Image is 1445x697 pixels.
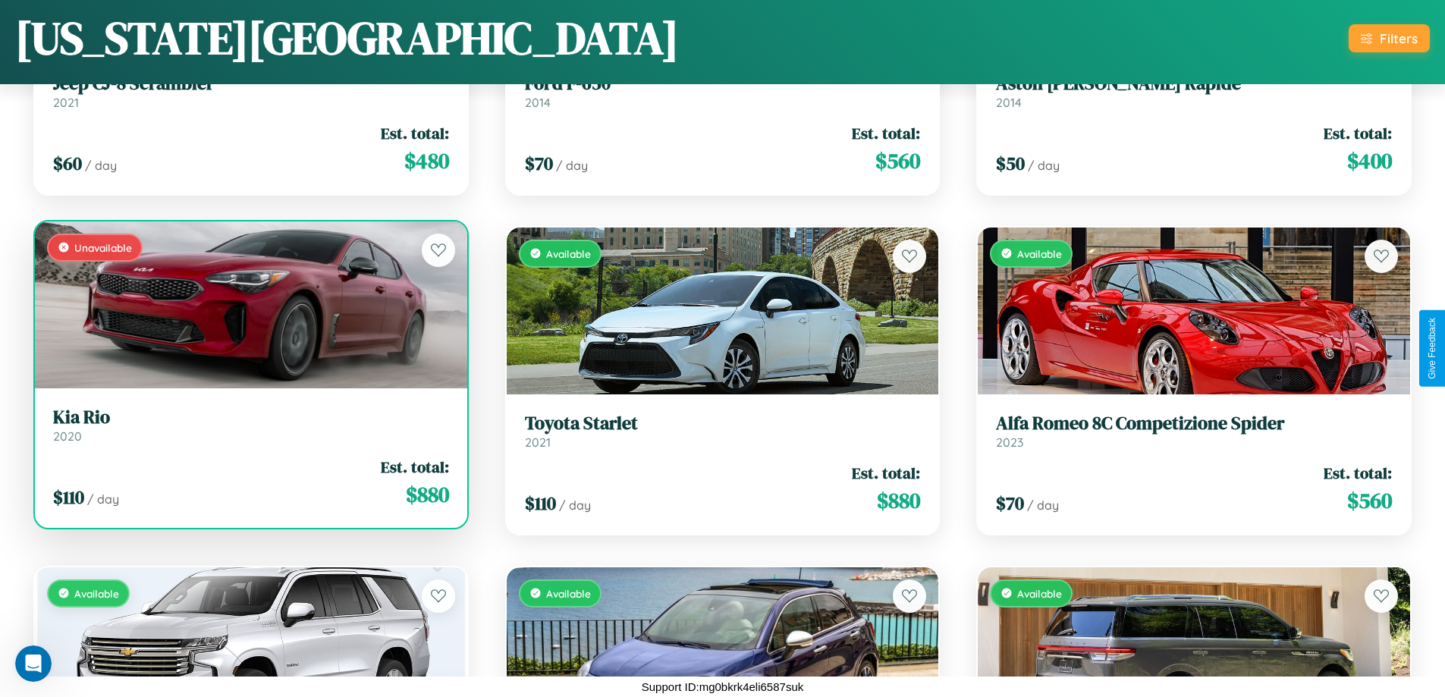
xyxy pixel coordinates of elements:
[642,677,803,697] p: Support ID: mg0bkrk4eli6587suk
[1380,30,1418,46] div: Filters
[546,247,591,260] span: Available
[852,462,920,484] span: Est. total:
[53,151,82,176] span: $ 60
[53,407,449,429] h3: Kia Rio
[1349,24,1430,52] button: Filters
[1347,485,1392,516] span: $ 560
[996,413,1392,435] h3: Alfa Romeo 8C Competizione Spider
[15,7,679,69] h1: [US_STATE][GEOGRAPHIC_DATA]
[1017,247,1062,260] span: Available
[53,485,84,510] span: $ 110
[996,73,1392,95] h3: Aston [PERSON_NAME] Rapide
[53,73,449,95] h3: Jeep CJ-8 Scrambler
[1028,158,1060,173] span: / day
[996,435,1023,450] span: 2023
[1324,462,1392,484] span: Est. total:
[74,241,132,254] span: Unavailable
[546,587,591,600] span: Available
[525,73,921,95] h3: Ford F-650
[53,407,449,444] a: Kia Rio2020
[559,498,591,513] span: / day
[525,151,553,176] span: $ 70
[525,73,921,110] a: Ford F-6502014
[53,95,79,110] span: 2021
[875,146,920,176] span: $ 560
[556,158,588,173] span: / day
[1017,587,1062,600] span: Available
[87,491,119,507] span: / day
[996,491,1024,516] span: $ 70
[877,485,920,516] span: $ 880
[525,435,551,450] span: 2021
[852,122,920,144] span: Est. total:
[85,158,117,173] span: / day
[1347,146,1392,176] span: $ 400
[996,413,1392,450] a: Alfa Romeo 8C Competizione Spider2023
[996,95,1022,110] span: 2014
[1427,318,1437,379] div: Give Feedback
[381,456,449,478] span: Est. total:
[525,413,921,450] a: Toyota Starlet2021
[525,491,556,516] span: $ 110
[996,73,1392,110] a: Aston [PERSON_NAME] Rapide2014
[996,151,1025,176] span: $ 50
[15,645,52,682] iframe: Intercom live chat
[406,479,449,510] span: $ 880
[1324,122,1392,144] span: Est. total:
[525,413,921,435] h3: Toyota Starlet
[53,73,449,110] a: Jeep CJ-8 Scrambler2021
[74,587,119,600] span: Available
[1027,498,1059,513] span: / day
[381,122,449,144] span: Est. total:
[53,429,82,444] span: 2020
[404,146,449,176] span: $ 480
[525,95,551,110] span: 2014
